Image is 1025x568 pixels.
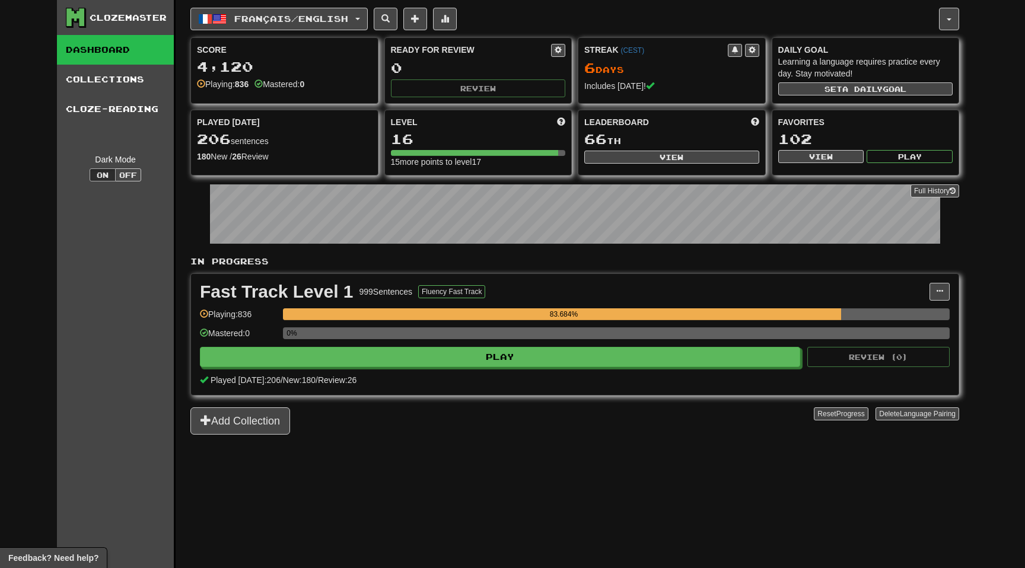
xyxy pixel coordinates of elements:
a: Dashboard [57,35,174,65]
div: Daily Goal [778,44,953,56]
span: 206 [197,130,231,147]
div: Mastered: 0 [200,327,277,347]
div: Clozemaster [90,12,167,24]
button: On [90,168,116,181]
button: View [778,150,864,163]
div: Favorites [778,116,953,128]
a: Cloze-Reading [57,94,174,124]
strong: 26 [232,152,241,161]
div: 102 [778,132,953,146]
button: View [584,151,759,164]
a: (CEST) [620,46,644,55]
button: More stats [433,8,457,30]
div: New / Review [197,151,372,162]
button: Seta dailygoal [778,82,953,95]
button: ResetProgress [814,407,868,420]
button: Off [115,168,141,181]
span: Open feedback widget [8,552,98,564]
span: / [281,375,283,385]
div: 4,120 [197,59,372,74]
div: 83.684% [287,308,841,320]
button: Français/English [190,8,368,30]
span: Level [391,116,418,128]
div: 15 more points to level 17 [391,156,566,168]
span: a daily [842,85,883,93]
p: In Progress [190,256,959,267]
button: Play [867,150,953,163]
div: Playing: [197,78,249,90]
div: Day s [584,60,759,76]
button: Review (0) [807,347,950,367]
span: Language Pairing [900,410,956,418]
div: Ready for Review [391,44,552,56]
a: Full History [911,184,959,197]
button: Play [200,347,800,367]
div: Learning a language requires practice every day. Stay motivated! [778,56,953,79]
strong: 836 [235,79,249,89]
span: Leaderboard [584,116,649,128]
div: 0 [391,60,566,75]
a: Collections [57,65,174,94]
div: Dark Mode [66,154,165,165]
div: Score [197,44,372,56]
span: Progress [836,410,865,418]
span: New: 180 [283,375,316,385]
span: This week in points, UTC [751,116,759,128]
button: DeleteLanguage Pairing [876,407,959,420]
div: Mastered: [254,78,304,90]
div: 16 [391,132,566,146]
button: Review [391,79,566,97]
div: 999 Sentences [359,286,413,298]
button: Fluency Fast Track [418,285,485,298]
div: Streak [584,44,728,56]
span: 6 [584,59,596,76]
span: / [316,375,318,385]
strong: 0 [300,79,304,89]
span: Played [DATE]: 206 [211,375,281,385]
strong: 180 [197,152,211,161]
span: Score more points to level up [557,116,565,128]
div: Includes [DATE]! [584,80,759,92]
span: Français / English [234,14,348,24]
div: Playing: 836 [200,308,277,328]
div: sentences [197,132,372,147]
div: Fast Track Level 1 [200,283,354,301]
span: Played [DATE] [197,116,260,128]
div: th [584,132,759,147]
span: Review: 26 [318,375,356,385]
span: 66 [584,130,607,147]
button: Add sentence to collection [403,8,427,30]
button: Search sentences [374,8,397,30]
button: Add Collection [190,407,290,435]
